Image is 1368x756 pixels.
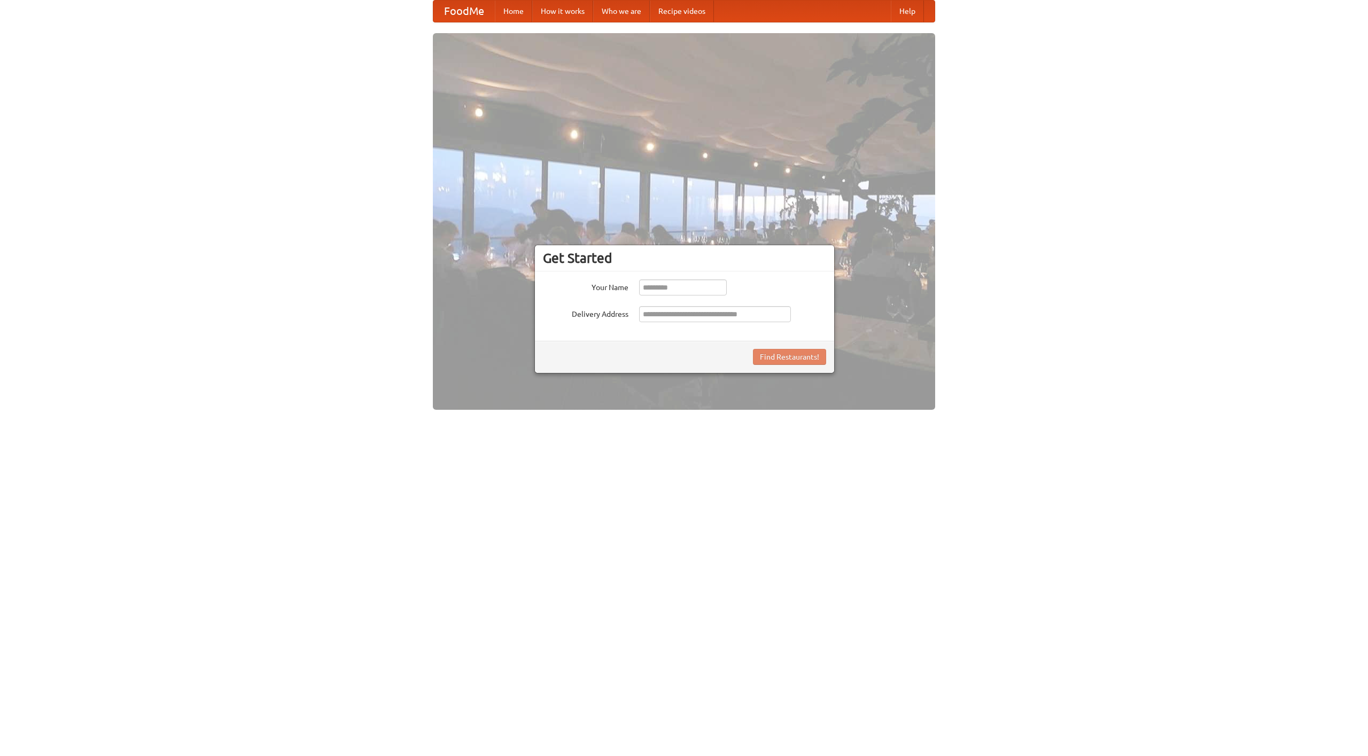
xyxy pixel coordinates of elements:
a: Help [891,1,924,22]
label: Delivery Address [543,306,628,319]
h3: Get Started [543,250,826,266]
a: Recipe videos [650,1,714,22]
a: How it works [532,1,593,22]
label: Your Name [543,279,628,293]
a: FoodMe [433,1,495,22]
a: Who we are [593,1,650,22]
button: Find Restaurants! [753,349,826,365]
a: Home [495,1,532,22]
